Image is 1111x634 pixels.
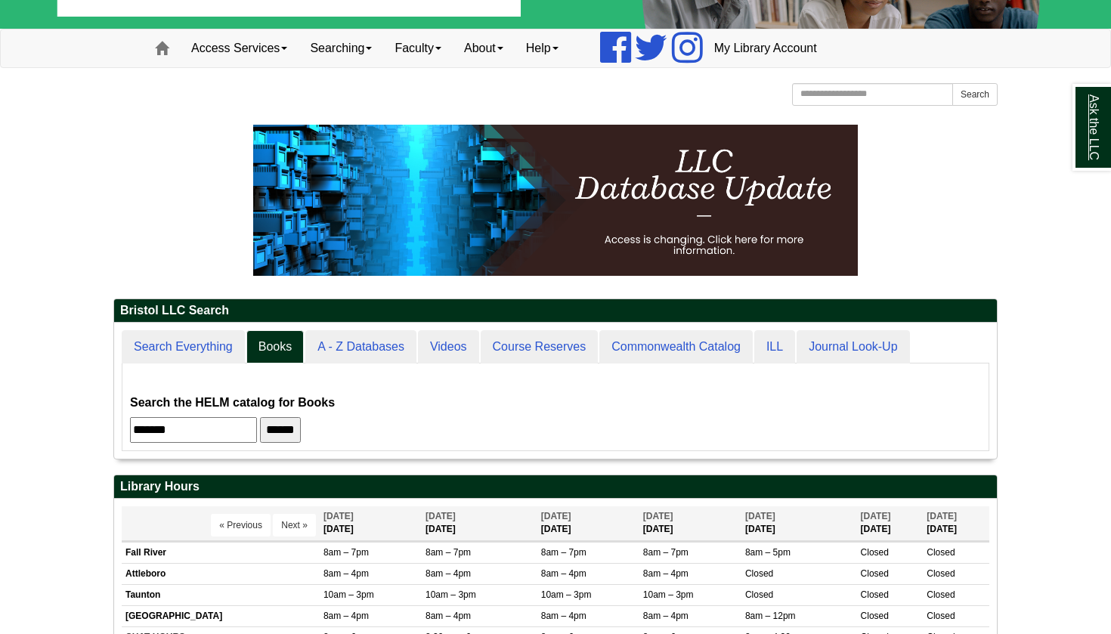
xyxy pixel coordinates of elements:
th: [DATE] [320,506,422,540]
span: 8am – 4pm [643,611,689,621]
a: Faculty [383,29,453,67]
span: 8am – 7pm [426,547,471,558]
a: A - Z Databases [305,330,416,364]
span: [DATE] [323,511,354,521]
span: 8am – 5pm [745,547,791,558]
th: [DATE] [923,506,989,540]
img: HTML tutorial [253,125,858,276]
span: 10am – 3pm [643,589,694,600]
span: Closed [927,547,955,558]
span: 8am – 12pm [745,611,796,621]
button: Next » [273,514,316,537]
span: [DATE] [643,511,673,521]
span: Closed [927,568,955,579]
h2: Bristol LLC Search [114,299,997,323]
span: Closed [927,611,955,621]
button: « Previous [211,514,271,537]
span: 8am – 7pm [323,547,369,558]
span: 8am – 4pm [426,611,471,621]
label: Search the HELM catalog for Books [130,392,335,413]
td: Attleboro [122,563,320,584]
a: My Library Account [703,29,828,67]
span: Closed [745,589,773,600]
span: Closed [861,611,889,621]
span: [DATE] [861,511,891,521]
a: Help [515,29,570,67]
span: 8am – 4pm [541,568,586,579]
th: [DATE] [422,506,537,540]
span: 8am – 7pm [643,547,689,558]
span: [DATE] [745,511,775,521]
span: 8am – 4pm [323,568,369,579]
a: Searching [299,29,383,67]
a: Journal Look-Up [797,330,909,364]
td: Taunton [122,584,320,605]
th: [DATE] [857,506,924,540]
span: Closed [861,568,889,579]
a: Commonwealth Catalog [599,330,753,364]
td: Fall River [122,542,320,563]
span: [DATE] [426,511,456,521]
td: [GEOGRAPHIC_DATA] [122,606,320,627]
span: 10am – 3pm [426,589,476,600]
div: Books [130,371,981,443]
span: Closed [927,589,955,600]
button: Search [952,83,998,106]
span: Closed [861,589,889,600]
span: [DATE] [927,511,957,521]
span: Closed [861,547,889,558]
span: 8am – 4pm [323,611,369,621]
span: 8am – 7pm [541,547,586,558]
th: [DATE] [639,506,741,540]
span: Closed [745,568,773,579]
th: [DATE] [741,506,857,540]
span: 8am – 4pm [541,611,586,621]
a: Access Services [180,29,299,67]
span: 8am – 4pm [426,568,471,579]
a: ILL [754,330,795,364]
span: 10am – 3pm [323,589,374,600]
th: [DATE] [537,506,639,540]
a: Course Reserves [481,330,599,364]
a: Books [246,330,304,364]
a: About [453,29,515,67]
span: [DATE] [541,511,571,521]
a: Videos [418,330,479,364]
span: 10am – 3pm [541,589,592,600]
a: Search Everything [122,330,245,364]
h2: Library Hours [114,475,997,499]
span: 8am – 4pm [643,568,689,579]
